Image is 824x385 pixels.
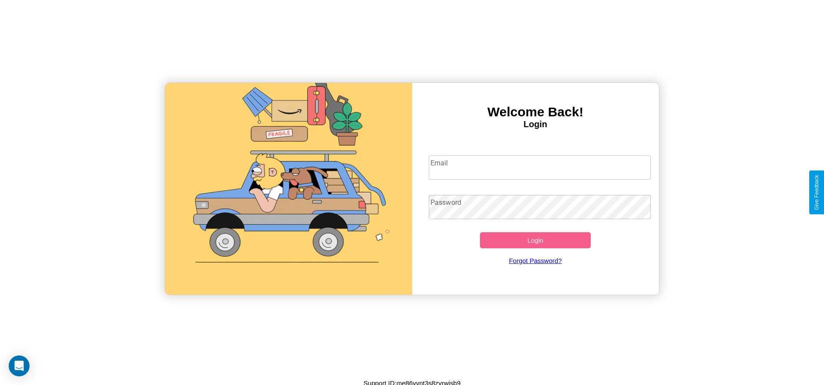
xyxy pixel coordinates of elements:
h3: Welcome Back! [412,105,659,119]
div: Give Feedback [814,175,820,210]
a: Forgot Password? [424,248,646,273]
button: Login [480,232,591,248]
div: Open Intercom Messenger [9,355,30,376]
h4: Login [412,119,659,129]
img: gif [165,83,412,295]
